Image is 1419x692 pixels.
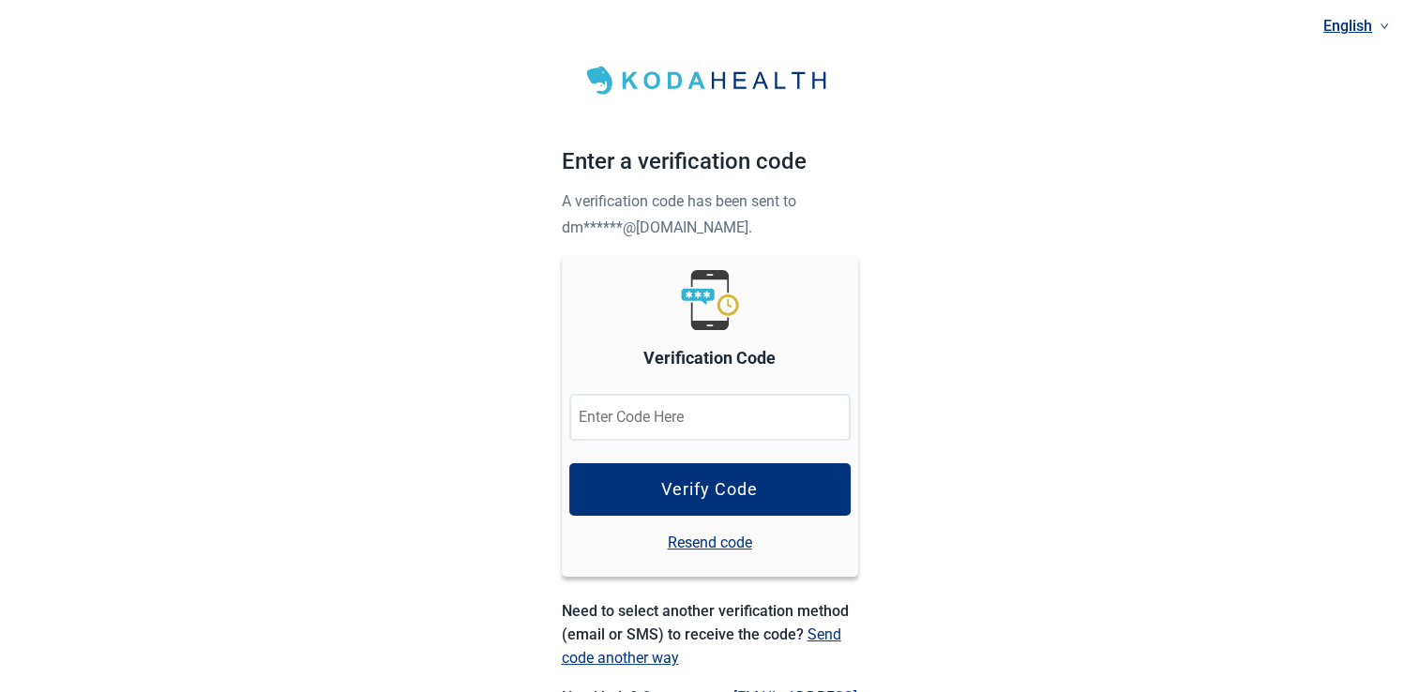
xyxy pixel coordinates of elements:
span: down [1380,22,1389,31]
img: Koda Health [576,60,842,101]
input: Enter Code Here [569,394,851,441]
label: Verification Code [643,345,776,371]
div: Verify Code [661,480,758,499]
span: Need to select another verification method (email or SMS) to receive the code? [562,602,849,643]
span: A verification code has been sent to dm******@[DOMAIN_NAME]. [562,192,796,236]
a: Resend code [668,531,752,554]
a: Current language: English [1316,10,1396,41]
h1: Enter a verification code [562,144,858,188]
button: Verify Code [569,463,851,516]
